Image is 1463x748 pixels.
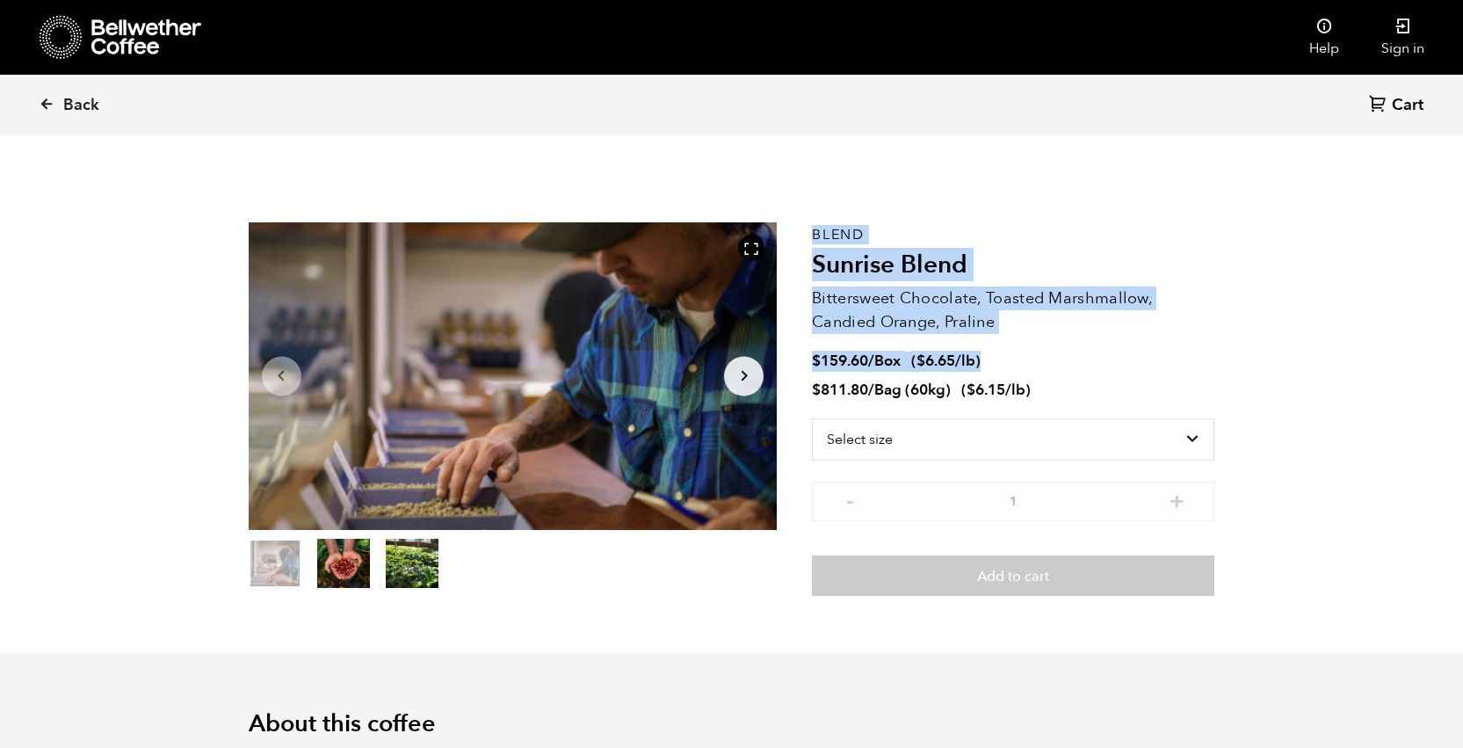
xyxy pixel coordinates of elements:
bdi: 159.60 [812,351,868,371]
bdi: 6.15 [967,380,1005,400]
span: / [868,380,874,400]
span: Box [874,351,901,371]
bdi: 811.80 [812,380,868,400]
button: - [838,490,860,508]
bdi: 6.65 [916,351,955,371]
h2: About this coffee [249,710,1215,738]
span: Back [63,95,99,116]
span: ( ) [961,380,1031,400]
span: /lb [1005,380,1025,400]
span: $ [967,380,975,400]
span: /lb [955,351,975,371]
span: $ [812,380,821,400]
p: Bittersweet Chocolate, Toasted Marshmallow, Candied Orange, Praline [812,287,1214,334]
span: $ [916,351,925,371]
span: Bag (60kg) [874,380,951,400]
h2: Sunrise Blend [812,251,1214,280]
button: + [1166,490,1188,508]
span: ( ) [911,351,981,371]
a: Cart [1369,94,1428,118]
button: Add to cart [812,556,1214,596]
span: / [868,351,874,371]
span: $ [812,351,821,371]
span: Cart [1392,95,1423,116]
